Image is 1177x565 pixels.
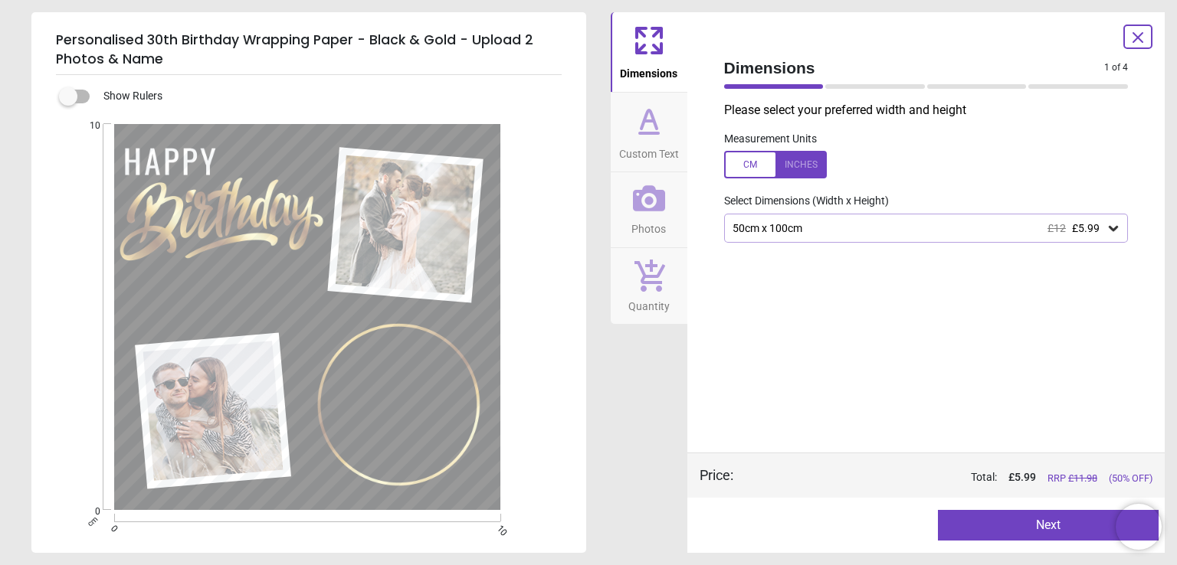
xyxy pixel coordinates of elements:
button: Next [938,510,1159,541]
button: Custom Text [611,93,687,172]
span: Dimensions [620,59,677,82]
h5: Personalised 30th Birthday Wrapping Paper - Black & Gold - Upload 2 Photos & Name [56,24,562,75]
span: £5.99 [1072,222,1100,234]
button: Photos [611,172,687,247]
span: 5.99 [1015,471,1036,483]
label: Select Dimensions (Width x Height) [712,194,889,209]
p: Please select your preferred width and height [724,102,1141,119]
div: 50cm x 100cm [731,222,1107,235]
span: £ [1008,470,1036,485]
iframe: Brevo live chat [1116,504,1162,550]
span: Custom Text [619,139,679,162]
button: Dimensions [611,12,687,92]
div: Total: [756,470,1153,485]
span: Dimensions [724,57,1105,79]
span: £ 11.98 [1068,472,1097,484]
div: Show Rulers [68,87,586,106]
span: RRP [1047,472,1097,485]
span: Photos [631,214,666,237]
span: 10 [71,119,100,132]
label: Measurement Units [724,132,817,147]
div: Price : [700,465,733,485]
span: £12 [1047,222,1066,234]
span: 1 of 4 [1104,61,1128,74]
span: Quantity [628,292,670,315]
button: Quantity [611,248,687,325]
span: (50% OFF) [1109,472,1152,485]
